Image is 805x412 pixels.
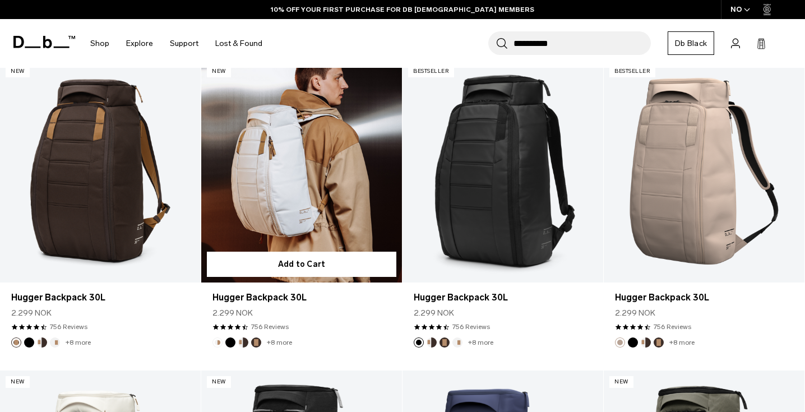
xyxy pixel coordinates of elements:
a: Support [170,24,198,63]
button: Add to Cart [207,252,396,277]
a: Db Black [668,31,714,55]
nav: Main Navigation [82,19,271,68]
a: Hugger Backpack 30L [615,291,793,304]
button: Espresso [439,337,450,348]
button: Oatmilk [212,337,223,348]
p: Bestseller [408,66,454,77]
a: Hugger Backpack 30L [212,291,391,304]
button: Espresso [251,337,261,348]
a: +8 more [267,339,292,346]
button: Black Out [225,337,235,348]
a: 756 reviews [251,322,289,332]
p: New [609,376,633,388]
button: Cappuccino [37,337,47,348]
button: Cappuccino [238,337,248,348]
a: 756 reviews [50,322,87,332]
a: 756 reviews [452,322,490,332]
a: Hugger Backpack 30L [201,60,402,283]
a: +8 more [468,339,493,346]
p: Bestseller [609,66,655,77]
a: Shop [90,24,109,63]
a: Hugger Backpack 30L [402,60,603,283]
a: Hugger Backpack 30L [11,291,189,304]
a: Explore [126,24,153,63]
span: 2.299 NOK [11,307,52,319]
p: New [207,66,231,77]
a: +8 more [669,339,695,346]
button: Espresso [654,337,664,348]
a: 10% OFF YOUR FIRST PURCHASE FOR DB [DEMOGRAPHIC_DATA] MEMBERS [271,4,534,15]
a: +8 more [66,339,91,346]
span: 2.299 NOK [212,307,253,319]
button: Oatmilk [50,337,60,348]
button: Cappuccino [641,337,651,348]
a: 756 reviews [654,322,691,332]
span: 2.299 NOK [414,307,454,319]
p: New [6,66,30,77]
button: Espresso [11,337,21,348]
a: Lost & Found [215,24,262,63]
button: Cappuccino [427,337,437,348]
p: New [6,376,30,388]
button: Fogbow Beige [615,337,625,348]
button: Oatmilk [452,337,462,348]
button: Black Out [24,337,34,348]
button: Black Out [414,337,424,348]
p: New [207,376,231,388]
a: Hugger Backpack 30L [604,60,804,283]
a: Hugger Backpack 30L [414,291,592,304]
span: 2.299 NOK [615,307,655,319]
button: Black Out [628,337,638,348]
